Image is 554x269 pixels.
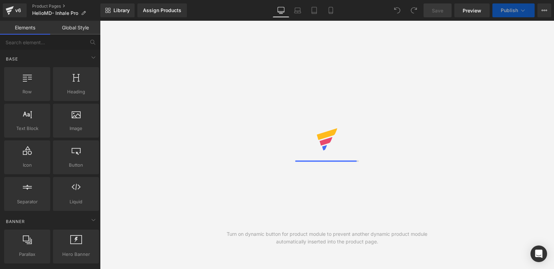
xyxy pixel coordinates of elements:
span: Hero Banner [55,251,97,258]
a: Desktop [273,3,289,17]
span: Publish [501,8,518,13]
a: Global Style [50,21,100,35]
a: Product Pages [32,3,100,9]
a: New Library [100,3,135,17]
a: Mobile [323,3,339,17]
div: Assign Products [143,8,181,13]
a: Preview [454,3,490,17]
span: Text Block [6,125,48,132]
span: Separator [6,198,48,205]
span: Library [113,7,130,13]
a: Tablet [306,3,323,17]
span: Row [6,88,48,95]
span: Parallax [6,251,48,258]
span: Preview [463,7,481,14]
span: Button [55,161,97,169]
button: Undo [390,3,404,17]
a: Laptop [289,3,306,17]
span: Banner [5,218,26,225]
button: More [537,3,551,17]
div: Turn on dynamic button for product module to prevent another dynamic product module automatically... [214,230,441,245]
span: Heading [55,88,97,95]
span: Liquid [55,198,97,205]
div: Open Intercom Messenger [530,245,547,262]
button: Publish [492,3,535,17]
span: HelioMD- Inhale Pro [32,10,78,16]
div: v6 [14,6,22,15]
span: Icon [6,161,48,169]
a: v6 [3,3,27,17]
button: Redo [407,3,421,17]
span: Base [5,56,19,62]
span: Save [432,7,443,14]
span: Image [55,125,97,132]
